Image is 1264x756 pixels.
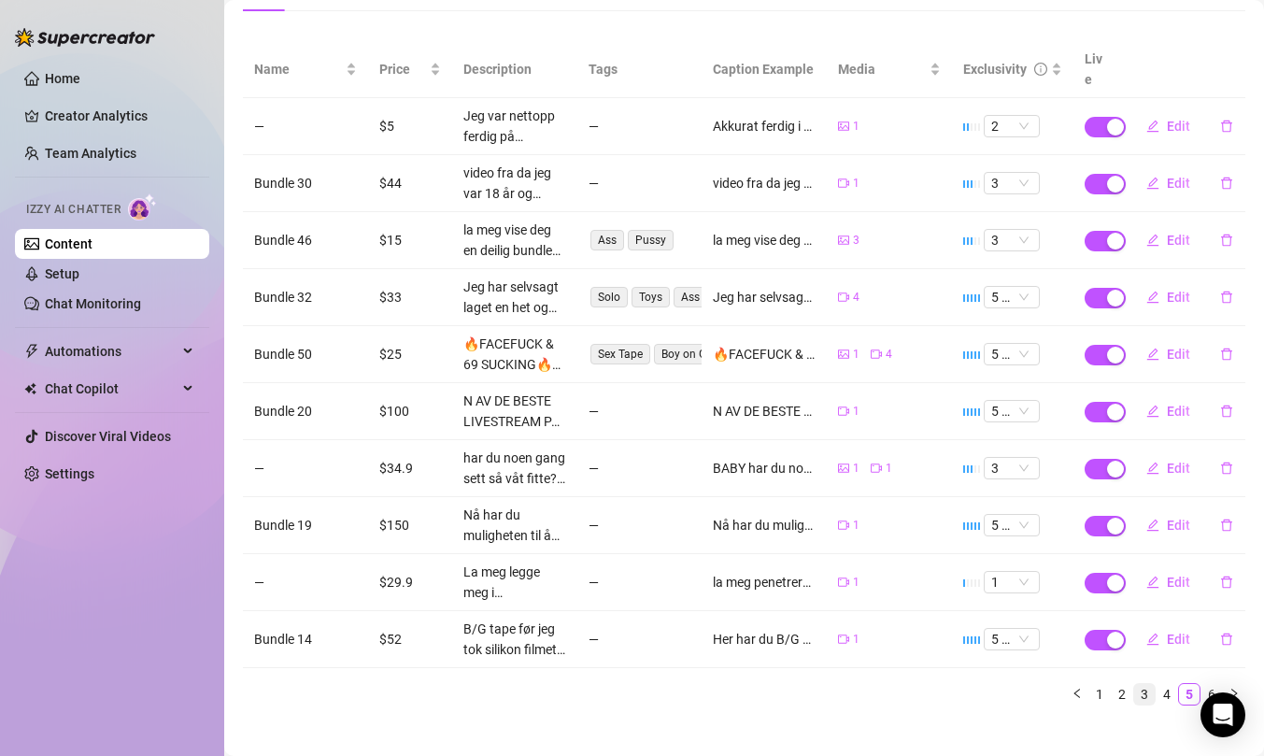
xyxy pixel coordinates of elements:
[1201,684,1222,705] a: 6
[1205,624,1248,654] button: delete
[838,178,849,189] span: video-camera
[1131,396,1205,426] button: Edit
[838,520,849,531] span: video-camera
[577,98,703,155] td: —
[1205,510,1248,540] button: delete
[368,554,452,611] td: $29.9
[463,448,566,489] div: har du noen gang sett så våt fitte? her får du en BUNDLE deal der du får se den deilige rosa fitt...
[243,440,368,497] td: —
[1167,518,1190,533] span: Edit
[368,155,452,212] td: $44
[1157,684,1177,705] a: 4
[577,41,703,98] th: Tags
[1205,453,1248,483] button: delete
[577,497,703,554] td: —
[1131,282,1205,312] button: Edit
[1220,633,1233,646] span: delete
[1205,567,1248,597] button: delete
[991,572,1032,592] span: 1
[45,296,141,311] a: Chat Monitoring
[1167,119,1190,134] span: Edit
[452,41,577,98] th: Description
[838,121,849,132] span: picture
[368,326,452,383] td: $25
[45,236,92,251] a: Content
[991,629,1032,649] span: 5 🔥
[577,383,703,440] td: —
[713,344,816,364] div: 🔥FACEFUCK & 69 SUCKING🔥 Siden jeg NÅ har holdt på med Onlyfans i et HELT ÅR, så er det jubeleums ...
[1131,339,1205,369] button: Edit
[991,287,1032,307] span: 5 🔥
[991,401,1032,421] span: 5 🔥
[1205,339,1248,369] button: delete
[26,201,121,219] span: Izzy AI Chatter
[853,118,859,136] span: 1
[1131,510,1205,540] button: Edit
[1178,683,1200,706] li: 5
[577,155,703,212] td: —
[1223,683,1245,706] button: right
[1066,683,1088,706] li: Previous Page
[368,41,452,98] th: Price
[1146,462,1159,475] span: edit
[368,212,452,269] td: $15
[1200,683,1223,706] li: 6
[853,574,859,592] span: 1
[1205,282,1248,312] button: delete
[1220,348,1233,361] span: delete
[1220,291,1233,304] span: delete
[1220,120,1233,133] span: delete
[1146,405,1159,418] span: edit
[1167,632,1190,647] span: Edit
[577,611,703,668] td: —
[1134,684,1155,705] a: 3
[991,173,1032,193] span: 3
[991,458,1032,478] span: 3
[1034,63,1047,76] span: info-circle
[463,277,566,318] div: Jeg har selvsagt laget en het og pirrende video til deg i festdrakten/bunad min på selveste dagen...
[243,383,368,440] td: Bundle 20
[991,116,1032,136] span: 2
[1205,396,1248,426] button: delete
[713,515,816,535] div: Nå har du muligheten til å se meg bli knulla i alle stillinger og få en heftig creampie på slutte...
[463,562,566,603] div: La meg legge meg i [DEMOGRAPHIC_DATA] i closeup mens jeg tar begge dildoene mine og utvider hulle...
[1111,683,1133,706] li: 2
[590,230,624,250] span: Ass
[1146,234,1159,247] span: edit
[853,517,859,535] span: 1
[45,101,194,131] a: Creator Analytics
[45,71,80,86] a: Home
[463,334,566,375] div: 🔥FACEFUCK & 69 SUCKING🔥 Siden jeg NÅ har holdt på med Onlyfans i et HELT ÅR, så er det jubeleums ...
[838,577,849,588] span: video-camera
[1146,177,1159,190] span: edit
[1167,347,1190,362] span: Edit
[853,346,859,364] span: 1
[243,212,368,269] td: Bundle 46
[1146,576,1159,589] span: edit
[632,287,670,307] span: Toys
[577,440,703,497] td: —
[463,505,566,546] div: Nå har du muligheten til å se meg bli knulla i alle stillinger og få en heftig creampie på slutte...
[24,344,39,359] span: thunderbolt
[871,349,882,360] span: video-camera
[590,344,650,364] span: Sex Tape
[1167,176,1190,191] span: Edit
[243,155,368,212] td: Bundle 30
[1112,684,1132,705] a: 2
[853,175,859,193] span: 1
[838,235,849,246] span: picture
[1131,225,1205,255] button: Edit
[713,629,816,649] div: Her har du B/G tape på 5,06 minutter hvor jeg blir knullet i POV misjonær på kjøkkenbenken av 21c...
[1146,633,1159,646] span: edit
[1089,684,1110,705] a: 1
[1156,683,1178,706] li: 4
[1220,405,1233,418] span: delete
[243,611,368,668] td: Bundle 14
[827,41,952,98] th: Media
[45,466,94,481] a: Settings
[1205,168,1248,198] button: delete
[24,382,36,395] img: Chat Copilot
[243,269,368,326] td: Bundle 32
[1131,453,1205,483] button: Edit
[702,41,827,98] th: Caption Example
